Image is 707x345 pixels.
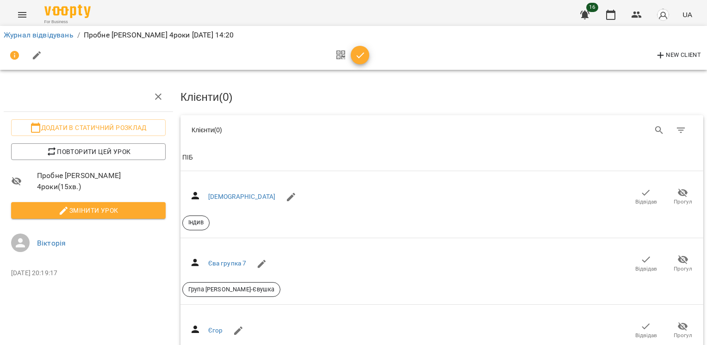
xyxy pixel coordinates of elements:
span: Відвідав [635,332,657,339]
span: ПІБ [182,152,701,163]
div: ПІБ [182,152,193,163]
button: Відвідав [627,184,664,210]
p: [DATE] 20:19:17 [11,269,166,278]
button: Фільтр [670,119,692,142]
img: Voopty Logo [44,5,91,18]
button: Прогул [664,184,701,210]
img: avatar_s.png [657,8,670,21]
span: Пробне [PERSON_NAME] 4роки ( 15 хв. ) [37,170,166,192]
span: UA [682,10,692,19]
span: Відвідав [635,198,657,206]
button: Повторити цей урок [11,143,166,160]
p: Пробне [PERSON_NAME] 4роки [DATE] 14:20 [84,30,234,41]
button: UA [679,6,696,23]
span: Прогул [674,332,692,339]
button: Прогул [664,318,701,344]
a: Єва групка 7 [208,259,247,267]
div: Клієнти ( 0 ) [192,125,435,135]
a: [DEMOGRAPHIC_DATA] [208,193,276,200]
button: Відвідав [627,318,664,344]
button: Прогул [664,251,701,277]
button: Відвідав [627,251,664,277]
span: For Business [44,19,91,25]
span: Додати в статичний розклад [19,122,158,133]
span: New Client [655,50,701,61]
button: Змінити урок [11,202,166,219]
nav: breadcrumb [4,30,703,41]
button: Search [648,119,670,142]
span: Індив [183,218,209,227]
button: New Client [653,48,703,63]
span: Відвідав [635,265,657,273]
a: Журнал відвідувань [4,31,74,39]
a: Єгор [208,327,223,334]
span: Прогул [674,265,692,273]
h3: Клієнти ( 0 ) [180,91,703,103]
span: Група [PERSON_NAME]-Євушка [183,285,280,294]
a: Вікторія [37,239,66,247]
div: Table Toolbar [180,115,703,145]
button: Menu [11,4,33,26]
span: 16 [586,3,598,12]
span: Повторити цей урок [19,146,158,157]
span: Прогул [674,198,692,206]
div: Sort [182,152,193,163]
span: Змінити урок [19,205,158,216]
button: Додати в статичний розклад [11,119,166,136]
li: / [77,30,80,41]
